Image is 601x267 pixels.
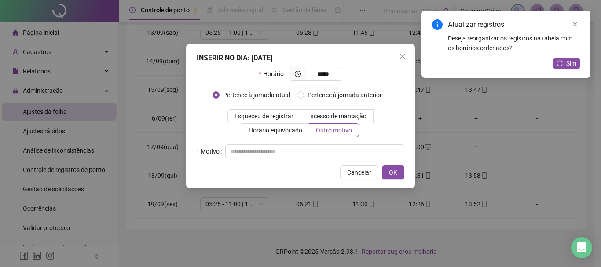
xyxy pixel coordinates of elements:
[382,165,404,179] button: OK
[220,90,293,100] span: Pertence à jornada atual
[448,33,580,53] div: Deseja reorganizar os registros na tabela com os horários ordenados?
[235,113,293,120] span: Esqueceu de registrar
[448,19,580,30] div: Atualizar registros
[571,237,592,258] div: Open Intercom Messenger
[316,127,352,134] span: Outro motivo
[249,127,302,134] span: Horário equivocado
[197,53,404,63] div: INSERIR NO DIA : [DATE]
[553,58,580,69] button: Sim
[566,59,576,68] span: Sim
[347,168,371,177] span: Cancelar
[259,67,289,81] label: Horário
[304,90,385,100] span: Pertence à jornada anterior
[307,113,366,120] span: Excesso de marcação
[396,49,410,63] button: Close
[570,19,580,29] a: Close
[399,53,406,60] span: close
[389,168,397,177] span: OK
[432,19,443,30] span: info-circle
[557,60,563,66] span: reload
[572,21,578,27] span: close
[197,144,225,158] label: Motivo
[340,165,378,179] button: Cancelar
[295,71,301,77] span: clock-circle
